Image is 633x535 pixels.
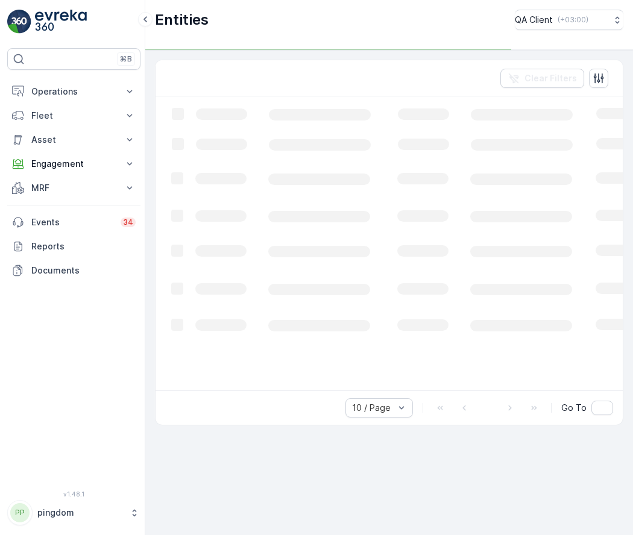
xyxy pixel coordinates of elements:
[500,69,584,88] button: Clear Filters
[7,152,140,176] button: Engagement
[7,210,140,234] a: Events34
[7,104,140,128] button: Fleet
[31,264,136,277] p: Documents
[7,234,140,258] a: Reports
[31,240,136,252] p: Reports
[7,80,140,104] button: Operations
[37,507,124,519] p: pingdom
[561,402,587,414] span: Go To
[31,182,116,194] p: MRF
[7,500,140,525] button: PPpingdom
[7,258,140,283] a: Documents
[515,14,553,26] p: QA Client
[155,10,209,30] p: Entities
[558,15,588,25] p: ( +03:00 )
[31,134,116,146] p: Asset
[31,216,113,228] p: Events
[524,72,577,84] p: Clear Filters
[123,217,133,227] p: 34
[120,54,132,64] p: ⌘B
[7,490,140,498] span: v 1.48.1
[31,86,116,98] p: Operations
[7,176,140,200] button: MRF
[515,10,623,30] button: QA Client(+03:00)
[10,503,30,522] div: PP
[7,128,140,152] button: Asset
[35,10,87,34] img: logo_light-DOdMpM7g.png
[7,10,31,34] img: logo
[31,110,116,122] p: Fleet
[31,158,116,170] p: Engagement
